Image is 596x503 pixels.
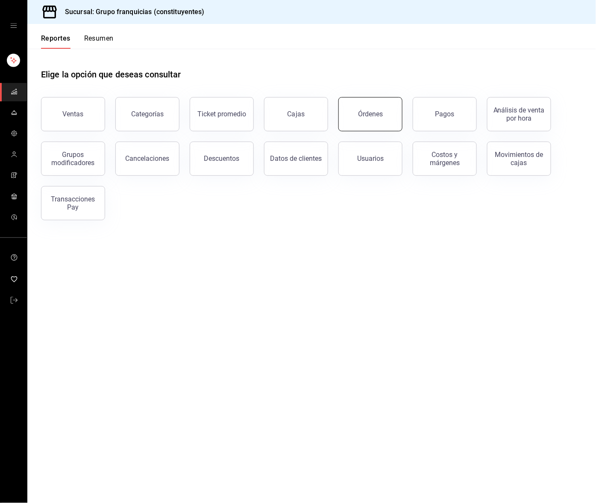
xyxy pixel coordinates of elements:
[41,34,114,49] div: navigation tabs
[126,154,170,163] div: Cancelaciones
[84,34,114,49] button: Resumen
[288,109,305,119] div: Cajas
[41,34,70,49] button: Reportes
[338,142,402,176] button: Usuarios
[487,97,551,131] button: Análisis de venta por hora
[58,7,205,17] h3: Sucursal: Grupo franquicias (constituyentes)
[413,97,477,131] button: Pagos
[493,106,546,122] div: Análisis de venta por hora
[264,142,328,176] button: Datos de clientes
[41,186,105,220] button: Transacciones Pay
[264,97,328,131] a: Cajas
[115,97,179,131] button: Categorías
[493,151,546,167] div: Movimientos de cajas
[47,195,100,211] div: Transacciones Pay
[190,142,254,176] button: Descuentos
[357,154,384,163] div: Usuarios
[435,110,455,118] div: Pagos
[47,151,100,167] div: Grupos modificadores
[487,142,551,176] button: Movimientos de cajas
[115,142,179,176] button: Cancelaciones
[418,151,471,167] div: Costos y márgenes
[41,142,105,176] button: Grupos modificadores
[270,154,322,163] div: Datos de clientes
[338,97,402,131] button: Órdenes
[197,110,246,118] div: Ticket promedio
[204,154,240,163] div: Descuentos
[10,22,17,29] button: open drawer
[41,97,105,131] button: Ventas
[63,110,84,118] div: Ventas
[41,68,181,81] h1: Elige la opción que deseas consultar
[131,110,164,118] div: Categorías
[190,97,254,131] button: Ticket promedio
[358,110,383,118] div: Órdenes
[413,142,477,176] button: Costos y márgenes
